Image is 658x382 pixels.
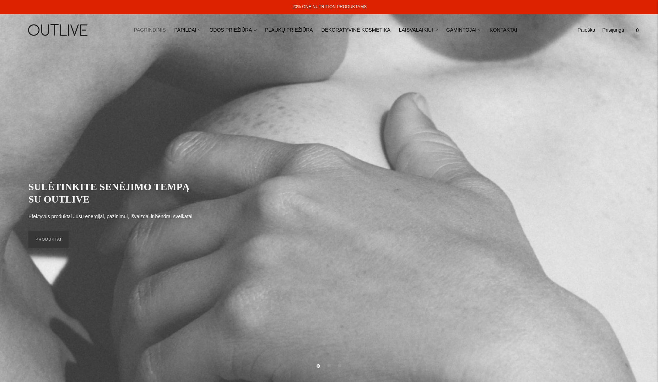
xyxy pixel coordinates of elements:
[134,22,166,38] a: PAGRINDINIS
[14,18,103,42] img: OUTLIVE
[577,22,595,38] a: Paieška
[602,22,624,38] a: Prisijungti
[28,231,69,248] a: PRODUKTAI
[174,22,201,38] a: PAPILDAI
[338,364,341,367] button: Move carousel to slide 3
[327,364,331,367] button: Move carousel to slide 2
[265,22,313,38] a: PLAUKŲ PRIEŽIŪRA
[209,22,257,38] a: ODOS PRIEŽIŪRA
[399,22,438,38] a: LAISVALAIKIUI
[322,22,390,38] a: DEKORATYVINĖ KOSMETIKA
[28,212,192,221] p: Efektyvūs produktai Jūsų energijai, pažinimui, išvaizdai ir bendrai sveikatai
[446,22,481,38] a: GAMINTOJAI
[291,4,367,9] a: -20% ONE NUTRITION PRODUKTAMS
[490,22,517,38] a: KONTAKTAI
[632,25,642,35] span: 0
[28,181,199,205] h2: SULĖTINKITE SENĖJIMO TEMPĄ SU OUTLIVE
[631,22,644,38] a: 0
[317,364,320,368] button: Move carousel to slide 1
